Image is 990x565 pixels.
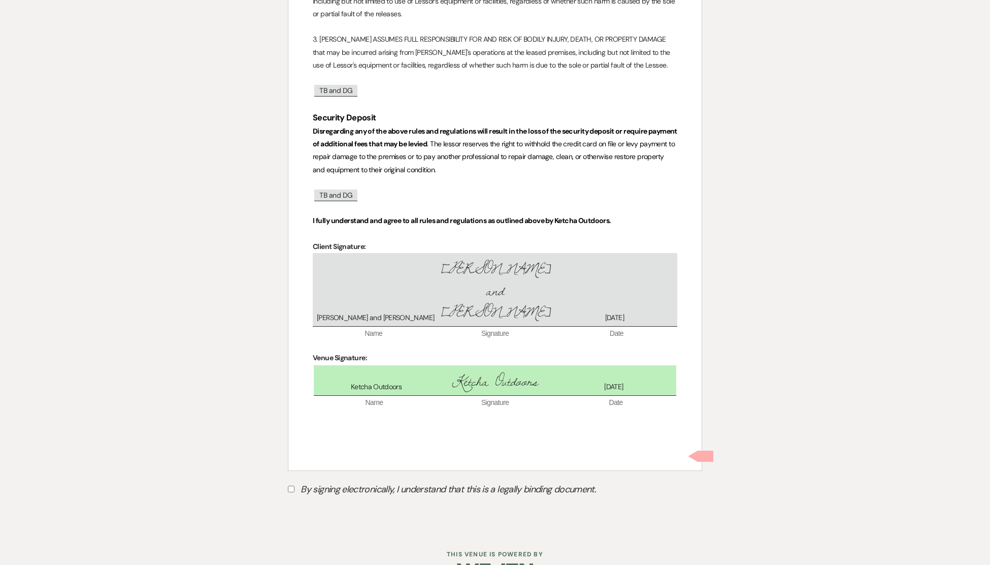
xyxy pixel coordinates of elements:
input: By signing electronically, I understand that this is a legally binding document. [288,486,294,492]
span: [PERSON_NAME] and [PERSON_NAME] [316,313,435,323]
span: [PERSON_NAME] and [PERSON_NAME] [435,258,554,323]
label: By signing electronically, I understand that this is a legally binding document. [288,481,702,500]
span: Signature [434,329,555,339]
p: 3. [PERSON_NAME] ASSUMES FULL RESPONSIBILITY FOR AND RISK OF BODILY INJURY, DEATH, OR PROPERTY DA... [313,33,677,72]
span: Name [313,329,434,339]
span: Name [314,398,435,408]
span: TB and DG [314,85,357,97]
span: TB and DG [314,190,357,201]
span: Ketcha Outdoors [317,382,436,392]
span: Signature [435,398,555,408]
strong: Disregarding any of the above rules and regulations will result in the loss of the security depos... [313,127,678,148]
strong: Security Deposit [313,112,376,123]
strong: Venue Signature: [313,353,367,362]
span: . The lessor reserves the right to withhold the credit card on file or levy payment to repair dam... [313,139,677,174]
span: Ketcha Outdoors [436,370,554,392]
span: [DATE] [555,313,674,323]
span: Date [556,329,677,339]
span: Date [555,398,676,408]
strong: I fully understand and agree to all rules and regulations as outlined above by Ketcha Outdoors. [313,216,611,225]
span: [DATE] [554,382,673,392]
strong: Client Signature: [313,242,366,251]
